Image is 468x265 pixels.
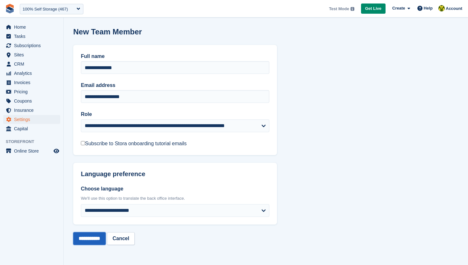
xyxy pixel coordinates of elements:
div: 100% Self Storage (467) [23,6,68,12]
label: Subscribe to Stora onboarding tutorial emails [81,140,187,147]
a: menu [3,106,60,115]
span: Get Live [365,5,381,12]
a: menu [3,87,60,96]
a: Cancel [107,232,134,245]
label: Full name [81,53,269,60]
img: icon-info-grey-7440780725fd019a000dd9b08b2336e03edf1995a4989e88bcd33f0948082b44.svg [351,7,354,11]
span: Help [424,5,433,11]
span: Create [392,5,405,11]
a: menu [3,115,60,124]
span: Capital [14,124,52,133]
span: CRM [14,60,52,68]
a: Preview store [53,147,60,155]
span: Invoices [14,78,52,87]
a: menu [3,69,60,78]
span: Pricing [14,87,52,96]
a: menu [3,50,60,59]
a: menu [3,97,60,105]
a: menu [3,32,60,41]
a: menu [3,23,60,32]
a: menu [3,124,60,133]
img: stora-icon-8386f47178a22dfd0bd8f6a31ec36ba5ce8667c1dd55bd0f319d3a0aa187defe.svg [5,4,15,13]
span: Coupons [14,97,52,105]
span: Account [446,5,462,12]
a: menu [3,41,60,50]
input: Subscribe to Stora onboarding tutorial emails [81,141,85,145]
span: Analytics [14,69,52,78]
a: Get Live [361,4,386,14]
h1: New Team Member [73,27,142,36]
a: menu [3,147,60,155]
a: menu [3,60,60,68]
span: Sites [14,50,52,59]
label: Email address [81,82,269,89]
span: Insurance [14,106,52,115]
span: Home [14,23,52,32]
span: Test Mode [329,6,349,12]
div: We'll use this option to translate the back office interface. [81,195,269,202]
span: Subscriptions [14,41,52,50]
span: Storefront [6,139,63,145]
span: Settings [14,115,52,124]
label: Role [81,111,269,118]
span: Tasks [14,32,52,41]
img: Rob Sweeney [438,5,445,11]
h2: Language preference [81,170,269,178]
label: Choose language [81,185,269,193]
span: Online Store [14,147,52,155]
a: menu [3,78,60,87]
